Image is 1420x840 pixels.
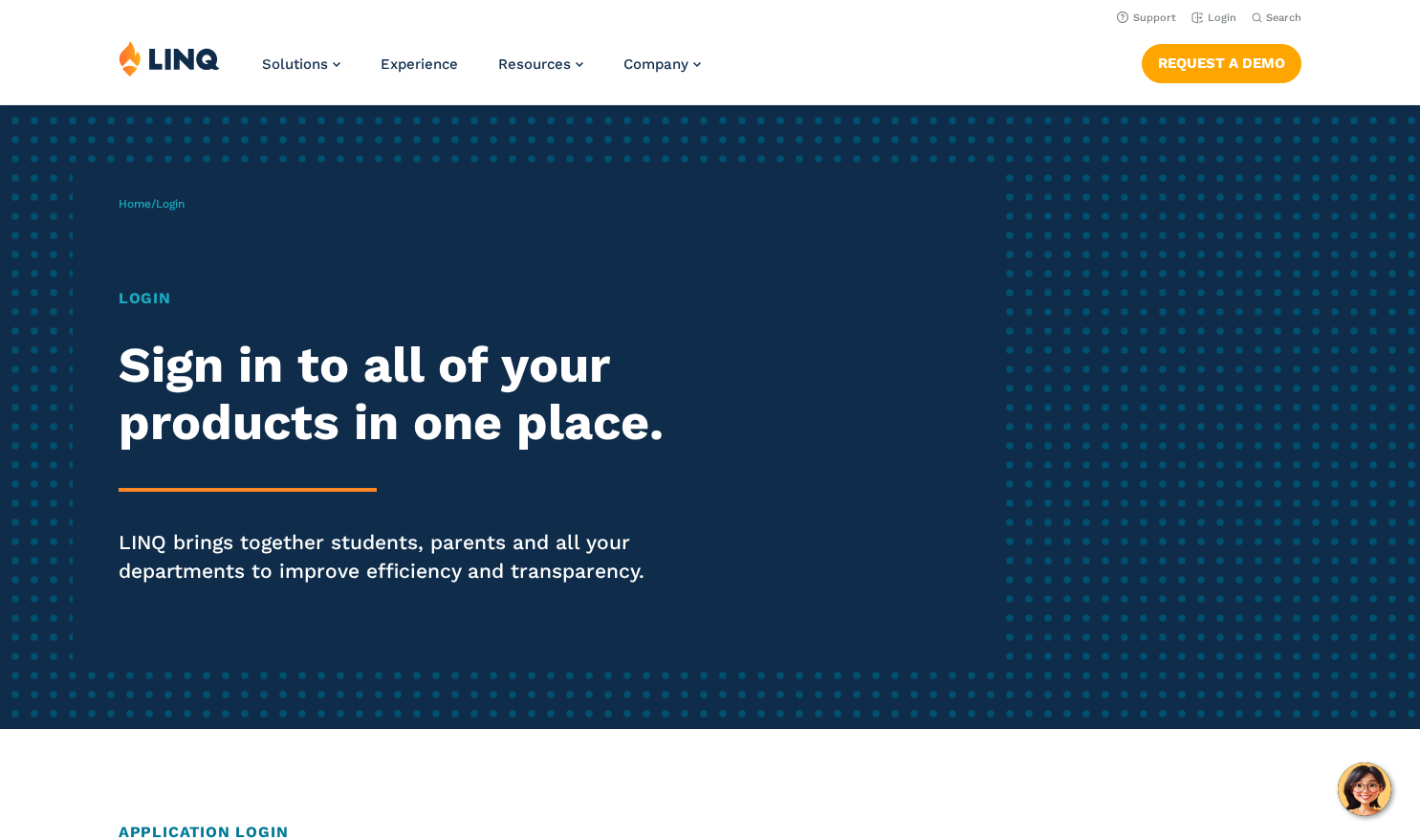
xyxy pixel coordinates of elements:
span: / [119,197,185,210]
a: Home [119,197,151,210]
span: Login [156,197,185,210]
a: Company [623,55,701,73]
img: LINQ | K‑12 Software [119,40,220,77]
a: Request a Demo [1142,44,1301,82]
span: Resources [498,55,571,73]
p: LINQ brings together students, parents and all your departments to improve efficiency and transpa... [119,528,666,586]
button: Open Search Bar [1252,11,1301,25]
h2: Sign in to all of your products in one place. [119,337,666,452]
nav: Primary Navigation [262,40,701,103]
a: Support [1117,11,1176,24]
span: Search [1266,11,1301,24]
a: Solutions [262,55,340,73]
a: Login [1191,11,1236,24]
button: Hello, have a question? Let’s chat. [1338,763,1391,816]
a: Resources [498,55,583,73]
span: Company [623,55,688,73]
nav: Button Navigation [1142,40,1301,82]
h1: Login [119,287,666,310]
a: Experience [381,55,458,73]
span: Solutions [262,55,328,73]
